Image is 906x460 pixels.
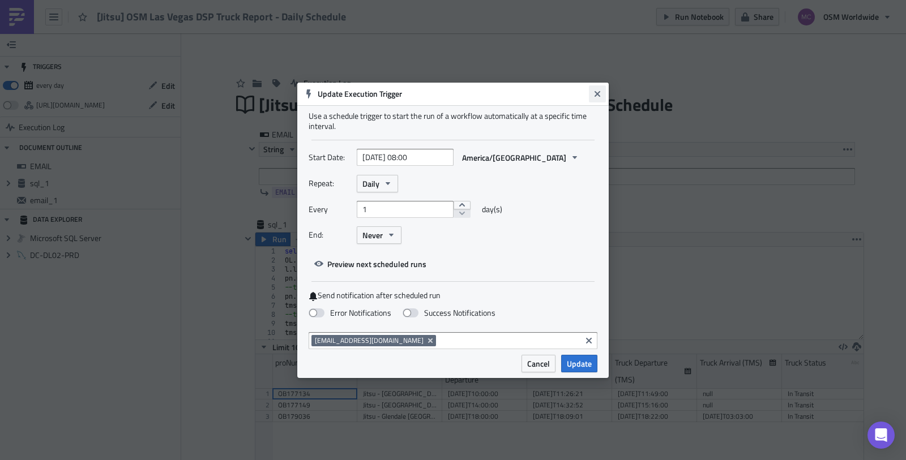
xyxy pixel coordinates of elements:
span: day(s) [482,201,502,218]
label: Start Date: [309,149,351,166]
label: Send notification after scheduled run [309,290,597,301]
span: America/[GEOGRAPHIC_DATA] [462,152,566,164]
label: Repeat: [309,175,351,192]
button: Update [561,355,597,372]
div: Use a schedule trigger to start the run of a workflow automatically at a specific time interval. [309,111,597,131]
label: End: [309,226,351,243]
span: Preview next scheduled runs [327,258,426,270]
button: Clear selected items [582,334,596,347]
button: Daily [357,175,398,192]
button: Preview next scheduled runs [309,255,432,273]
body: Rich Text Area. Press ALT-0 for help. [5,5,567,23]
span: Cancel [527,358,550,369]
button: Never [357,226,401,244]
button: America/[GEOGRAPHIC_DATA] [456,149,585,166]
label: Error Notifications [309,308,391,318]
button: increment [454,201,471,210]
div: {{ utils.html_table(sql_[DOMAIN_NAME], border=1, cellspacing=2, cellpadding=2, width='auto', alig... [5,14,567,23]
span: Daily [362,178,379,190]
button: Close [589,85,606,102]
span: [EMAIL_ADDRESS][DOMAIN_NAME] [315,336,424,345]
button: Cancel [522,355,555,372]
label: Every [309,201,351,218]
input: YYYY-MM-DD HH:mm [357,149,454,166]
button: Remove Tag [426,335,436,346]
h6: Update Execution Trigger [318,89,589,99]
span: Never [362,229,383,241]
div: Open Intercom Messenger [867,422,895,449]
label: Success Notifications [403,308,495,318]
span: Update [567,358,592,369]
button: decrement [454,209,471,218]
